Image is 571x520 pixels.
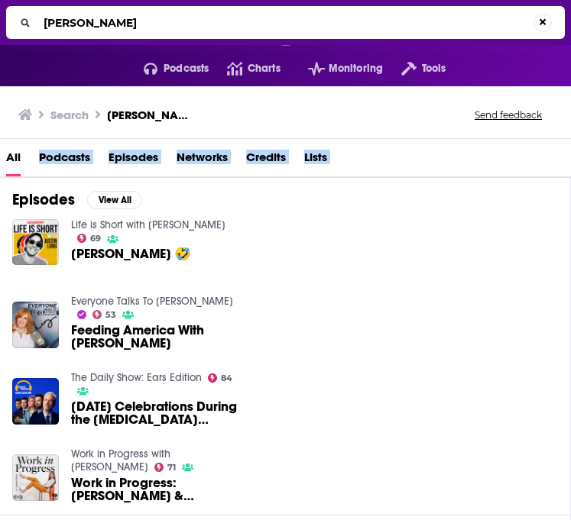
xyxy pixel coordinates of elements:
h2: Episodes [12,190,75,209]
a: Work in Progress: Karen Pittman & Claire Babineaux-Fontenot [71,476,245,502]
span: Podcasts [164,58,209,79]
span: Networks [177,145,228,176]
img: Feeding America With Claire Babineaux-Fontenot [12,302,59,348]
a: All [6,145,21,176]
a: Episodes [109,145,158,176]
span: 69 [90,235,101,242]
a: 53 [92,310,117,319]
div: Search... [6,6,565,39]
h3: Search [50,108,89,122]
input: Search... [37,11,534,35]
a: Everyone Talks To Liz Claman [71,295,233,308]
button: open menu [383,57,446,81]
a: The Daily Show: Ears Edition [71,371,202,384]
span: Podcasts [39,145,90,176]
a: Work in Progress with Sophia Bush [71,447,170,473]
span: Feeding America With [PERSON_NAME] [71,324,245,350]
a: Life is Short with Justin Long [71,218,225,231]
button: open menu [125,57,209,81]
a: 84 [208,373,233,383]
span: [DATE] Celebrations During the [MEDICAL_DATA] Pandemic | [PERSON_NAME] [71,400,245,426]
a: 71 [154,463,177,472]
span: Lists [304,145,327,176]
img: Work in Progress: Karen Pittman & Claire Babineaux-Fontenot [12,454,59,501]
img: Easter Celebrations During the Coronavirus Pandemic | Claire Babineaux-Fontenot [12,378,59,425]
button: View All [87,191,142,209]
button: open menu [290,57,383,81]
button: Send feedback [470,108,547,121]
a: 69 [77,234,102,243]
a: Easter Celebrations During the Coronavirus Pandemic | Claire Babineaux-Fontenot [71,400,245,426]
span: 84 [221,375,232,382]
span: Work in Progress: [PERSON_NAME] & [PERSON_NAME] [71,476,245,502]
span: [PERSON_NAME] 🤣 [71,247,191,260]
a: Claire Babineaux-Fontenot 🤣 [71,247,191,260]
span: 53 [105,312,116,318]
h3: [PERSON_NAME] [107,108,197,122]
a: Feeding America With Claire Babineaux-Fontenot [71,324,245,350]
span: Monitoring [329,58,383,79]
a: Credits [246,145,286,176]
span: Tools [422,58,446,79]
a: EpisodesView All [12,190,142,209]
span: Charts [248,58,281,79]
a: Charts [209,57,280,81]
img: Claire Babineaux-Fontenot 🤣 [12,219,59,266]
span: 71 [167,464,176,471]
